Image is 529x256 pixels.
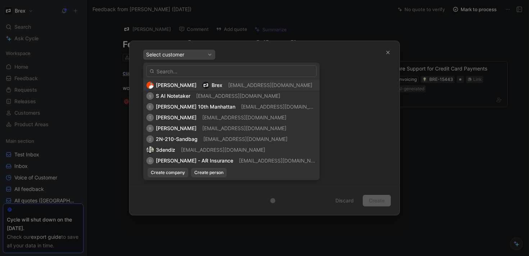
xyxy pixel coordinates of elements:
input: Search... [146,65,317,77]
span: [EMAIL_ADDRESS][DOMAIN_NAME] [181,147,265,153]
span: [EMAIL_ADDRESS][DOMAIN_NAME] [196,93,280,99]
div: S [146,92,154,100]
span: [PERSON_NAME] [156,125,196,131]
img: 973206715171_a296c5560a034e311445_192.jpg [146,146,154,154]
span: 3dendiz [156,147,175,153]
span: [EMAIL_ADDRESS][DOMAIN_NAME] [239,157,323,164]
div: D [146,157,154,164]
div: E [146,103,154,110]
span: [PERSON_NAME] [156,114,196,120]
span: [EMAIL_ADDRESS][DOMAIN_NAME] [203,136,288,142]
img: logo [202,82,209,89]
span: Create company [151,169,185,176]
span: S AI Notetaker [156,93,190,99]
div: R [146,125,154,132]
span: [EMAIL_ADDRESS][DOMAIN_NAME] [202,114,286,120]
div: 2 [146,136,154,143]
span: [PERSON_NAME] - AR Insurance [156,157,233,164]
span: 2N-210-Sandbag [156,136,198,142]
button: Create person [191,168,227,177]
button: Create company [148,168,188,177]
img: 8226728491267_35ad89efb2e450a6b96f_192.jpg [146,82,154,89]
div: T [146,114,154,121]
span: [EMAIL_ADDRESS][DOMAIN_NAME] [228,82,312,88]
span: [PERSON_NAME] [156,82,196,88]
span: [PERSON_NAME] 10th Manhattan [156,104,235,110]
span: Create person [194,169,223,176]
span: [EMAIL_ADDRESS][DOMAIN_NAME] [202,125,286,131]
span: [EMAIL_ADDRESS][DOMAIN_NAME] [241,104,325,110]
span: Brex [212,82,222,88]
